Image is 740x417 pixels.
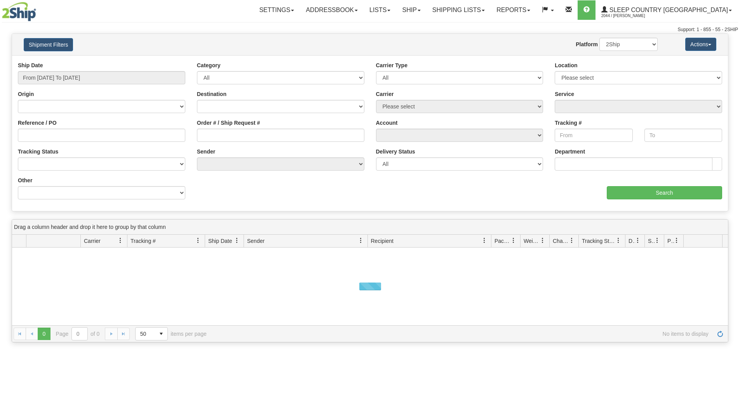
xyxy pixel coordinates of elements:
[18,90,34,98] label: Origin
[595,0,738,20] a: Sleep Country [GEOGRAPHIC_DATA] 2044 / [PERSON_NAME]
[56,327,100,340] span: Page of 0
[553,237,569,245] span: Charge
[478,234,491,247] a: Recipient filter column settings
[192,234,205,247] a: Tracking # filter column settings
[608,7,728,13] span: Sleep Country [GEOGRAPHIC_DATA]
[197,61,221,69] label: Category
[376,90,394,98] label: Carrier
[376,119,398,127] label: Account
[18,61,43,69] label: Ship Date
[555,61,577,69] label: Location
[18,119,57,127] label: Reference / PO
[38,328,50,340] span: Page 0
[230,234,244,247] a: Ship Date filter column settings
[651,234,664,247] a: Shipment Issues filter column settings
[722,169,739,248] iframe: chat widget
[376,148,415,155] label: Delivery Status
[629,237,635,245] span: Delivery Status
[396,0,426,20] a: Ship
[2,2,36,21] img: logo2044.jpg
[507,234,520,247] a: Packages filter column settings
[114,234,127,247] a: Carrier filter column settings
[607,186,722,199] input: Search
[555,119,582,127] label: Tracking #
[197,119,260,127] label: Order # / Ship Request #
[714,328,726,340] a: Refresh
[197,90,226,98] label: Destination
[197,148,215,155] label: Sender
[155,328,167,340] span: select
[208,237,232,245] span: Ship Date
[555,148,585,155] label: Department
[667,237,674,245] span: Pickup Status
[491,0,536,20] a: Reports
[494,237,511,245] span: Packages
[253,0,300,20] a: Settings
[427,0,491,20] a: Shipping lists
[24,38,73,51] button: Shipment Filters
[555,90,574,98] label: Service
[631,234,644,247] a: Delivery Status filter column settings
[644,129,722,142] input: To
[12,220,728,235] div: grid grouping header
[2,26,738,33] div: Support: 1 - 855 - 55 - 2SHIP
[376,61,407,69] label: Carrier Type
[18,176,32,184] label: Other
[536,234,549,247] a: Weight filter column settings
[524,237,540,245] span: Weight
[218,331,709,337] span: No items to display
[670,234,683,247] a: Pickup Status filter column settings
[84,237,101,245] span: Carrier
[565,234,578,247] a: Charge filter column settings
[576,40,598,48] label: Platform
[685,38,716,51] button: Actions
[648,237,655,245] span: Shipment Issues
[354,234,367,247] a: Sender filter column settings
[18,148,58,155] label: Tracking Status
[582,237,616,245] span: Tracking Status
[247,237,265,245] span: Sender
[555,129,632,142] input: From
[612,234,625,247] a: Tracking Status filter column settings
[300,0,364,20] a: Addressbook
[131,237,156,245] span: Tracking #
[140,330,150,338] span: 50
[601,12,660,20] span: 2044 / [PERSON_NAME]
[135,327,168,340] span: Page sizes drop down
[135,327,207,340] span: items per page
[364,0,396,20] a: Lists
[371,237,394,245] span: Recipient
